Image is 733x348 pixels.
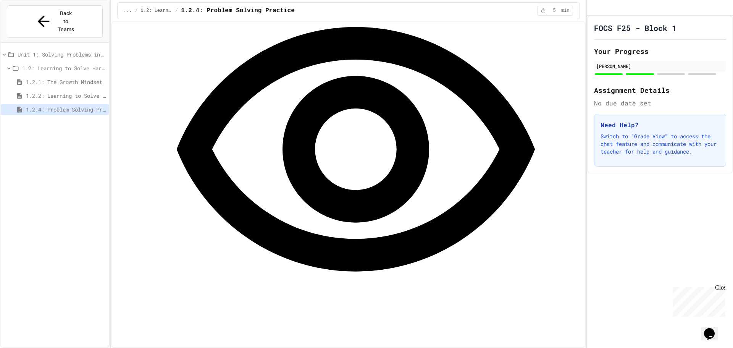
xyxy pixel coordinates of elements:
[26,105,106,113] span: 1.2.4: Problem Solving Practice
[594,23,676,33] h1: FOCS F25 - Block 1
[181,6,295,15] span: 1.2.4: Problem Solving Practice
[596,63,724,70] div: [PERSON_NAME]
[548,8,560,14] span: 5
[18,50,106,58] span: Unit 1: Solving Problems in Computer Science
[701,317,725,340] iframe: chat widget
[601,120,720,129] h3: Need Help?
[175,8,178,14] span: /
[7,5,103,38] button: Back to Teams
[594,85,726,95] h2: Assignment Details
[670,284,725,317] iframe: chat widget
[141,8,172,14] span: 1.2: Learning to Solve Hard Problems
[594,46,726,57] h2: Your Progress
[26,78,106,86] span: 1.2.1: The Growth Mindset
[22,64,106,72] span: 1.2: Learning to Solve Hard Problems
[3,3,53,49] div: Chat with us now!Close
[601,133,720,155] p: Switch to "Grade View" to access the chat feature and communicate with your teacher for help and ...
[57,10,75,34] span: Back to Teams
[135,8,137,14] span: /
[124,8,132,14] span: ...
[561,8,570,14] span: min
[594,99,726,108] div: No due date set
[26,92,106,100] span: 1.2.2: Learning to Solve Hard Problems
